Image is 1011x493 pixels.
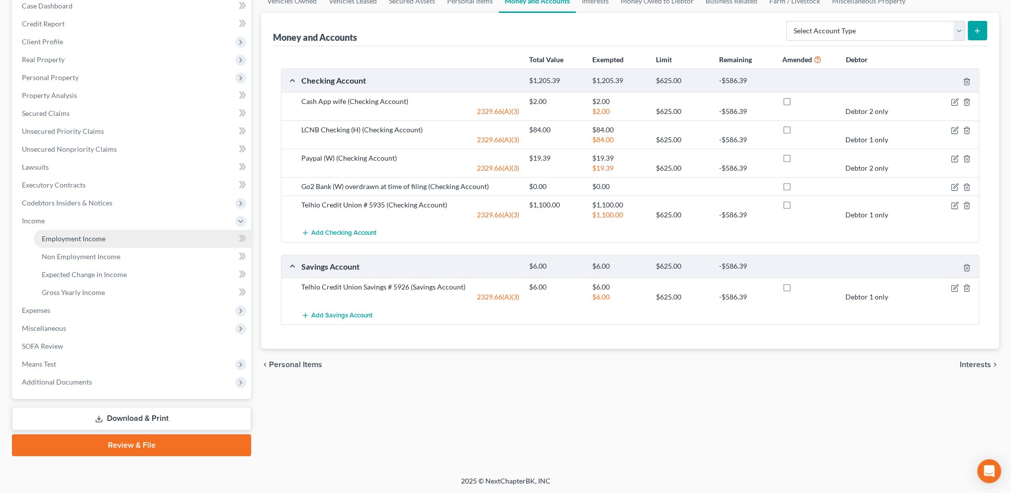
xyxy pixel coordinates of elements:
a: Gross Yearly Income [34,284,251,301]
div: Go2 Bank (W) overdrawn at time of filing (Checking Account) [296,182,524,192]
span: Lawsuits [22,163,49,171]
strong: Exempted [592,55,624,64]
span: Interests [960,361,991,369]
div: $625.00 [651,210,714,220]
div: $0.00 [524,182,587,192]
span: Expenses [22,306,50,314]
div: 2329.66(A)(3) [296,135,524,145]
div: Checking Account [296,75,524,86]
div: -$586.39 [714,292,777,302]
div: $6.00 [587,282,650,292]
div: Debtor 2 only [840,163,904,173]
div: 2329.66(A)(3) [296,163,524,173]
div: $625.00 [651,163,714,173]
span: Employment Income [42,234,105,243]
div: $2.00 [524,97,587,106]
span: Secured Claims [22,109,70,117]
div: $625.00 [651,292,714,302]
button: chevron_left Personal Items [261,361,322,369]
div: -$586.39 [714,163,777,173]
div: -$586.39 [714,210,777,220]
div: Debtor 1 only [840,292,904,302]
div: $0.00 [587,182,650,192]
div: Open Intercom Messenger [977,459,1001,483]
span: Expected Change in Income [42,270,127,279]
div: $19.39 [587,163,650,173]
strong: Amended [782,55,812,64]
span: Non Employment Income [42,252,120,261]
div: -$586.39 [714,106,777,116]
div: $19.39 [587,153,650,163]
span: Real Property [22,55,65,64]
div: LCNB Checking (H) (Checking Account) [296,125,524,135]
a: Non Employment Income [34,248,251,266]
div: Savings Account [296,261,524,272]
div: $2.00 [587,106,650,116]
a: Employment Income [34,230,251,248]
span: Miscellaneous [22,324,66,332]
div: 2329.66(A)(3) [296,106,524,116]
div: Paypal (W) (Checking Account) [296,153,524,163]
span: Case Dashboard [22,1,73,10]
a: Unsecured Priority Claims [14,122,251,140]
span: Credit Report [22,19,65,28]
a: Expected Change in Income [34,266,251,284]
a: Download & Print [12,407,251,430]
a: Unsecured Nonpriority Claims [14,140,251,158]
div: $84.00 [524,125,587,135]
a: Credit Report [14,15,251,33]
div: $84.00 [587,135,650,145]
div: $1,205.39 [587,76,650,86]
div: $625.00 [651,262,714,271]
div: $19.39 [524,153,587,163]
span: SOFA Review [22,342,63,350]
span: Means Test [22,360,56,368]
div: Debtor 1 only [840,135,904,145]
span: Income [22,216,45,225]
span: Add Checking Account [311,229,376,237]
div: $1,205.39 [524,76,587,86]
div: $1,100.00 [587,200,650,210]
button: Interests chevron_right [960,361,999,369]
div: Telhio Credit Union # 5935 (Checking Account) [296,200,524,210]
div: $625.00 [651,135,714,145]
div: Telhio Credit Union Savings # 5926 (Savings Account) [296,282,524,292]
span: Personal Property [22,73,79,82]
div: Money and Accounts [273,31,357,43]
div: $6.00 [524,282,587,292]
strong: Remaining [719,55,752,64]
span: Personal Items [269,361,322,369]
div: -$586.39 [714,262,777,271]
div: $84.00 [587,125,650,135]
a: Secured Claims [14,104,251,122]
span: Client Profile [22,37,63,46]
div: $625.00 [651,76,714,86]
strong: Limit [656,55,672,64]
div: -$586.39 [714,76,777,86]
div: $6.00 [524,262,587,271]
span: Executory Contracts [22,181,86,189]
strong: Debtor [846,55,868,64]
button: Add Checking Account [301,224,376,242]
div: $6.00 [587,292,650,302]
div: Debtor 1 only [840,210,904,220]
div: 2329.66(A)(3) [296,210,524,220]
div: $2.00 [587,97,650,106]
div: 2329.66(A)(3) [296,292,524,302]
div: $1,100.00 [587,210,650,220]
i: chevron_right [991,361,999,369]
span: Property Analysis [22,91,77,99]
button: Add Savings Account [301,306,372,324]
div: -$586.39 [714,135,777,145]
div: Debtor 2 only [840,106,904,116]
span: Gross Yearly Income [42,288,105,296]
div: $1,100.00 [524,200,587,210]
div: Cash App wife (Checking Account) [296,97,524,106]
a: Property Analysis [14,87,251,104]
span: Additional Documents [22,378,92,386]
span: Codebtors Insiders & Notices [22,198,112,207]
span: Add Savings Account [311,311,372,319]
a: Executory Contracts [14,176,251,194]
a: SOFA Review [14,337,251,355]
a: Lawsuits [14,158,251,176]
